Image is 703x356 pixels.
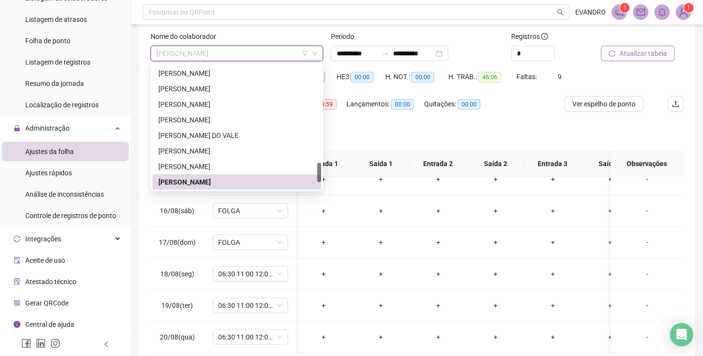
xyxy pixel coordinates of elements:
[360,269,402,279] div: +
[25,321,74,328] span: Central de ajuda
[618,332,676,342] div: -
[158,115,315,125] div: [PERSON_NAME]
[158,146,315,156] div: [PERSON_NAME]
[303,269,344,279] div: +
[417,300,459,311] div: +
[417,205,459,216] div: +
[589,269,631,279] div: +
[684,3,694,13] sup: Atualize o seu contato no menu Meus Dados
[160,270,194,278] span: 18/08(seg)
[219,330,282,344] span: 06:30 11:00 12:00 16:30
[611,151,684,177] th: Observações
[25,16,87,23] span: Listagem de atrasos
[381,50,389,57] span: swap-right
[14,321,20,328] span: info-circle
[25,212,116,220] span: Controle de registros de ponto
[219,267,282,281] span: 06:30 11:00 12:00 16:30
[25,169,72,177] span: Ajustes rápidos
[302,51,308,56] span: filter
[346,99,424,110] div: Lançamentos:
[417,332,459,342] div: +
[532,237,574,248] div: +
[25,101,99,109] span: Localização de registros
[475,205,516,216] div: +
[582,151,639,177] th: Saída 3
[618,205,676,216] div: -
[151,31,223,42] label: Nome do colaborador
[475,300,516,311] div: +
[352,151,410,177] th: Saída 1
[636,8,645,17] span: mail
[303,300,344,311] div: +
[391,99,414,110] span: 00:00
[618,174,676,185] div: -
[589,237,631,248] div: +
[158,161,315,172] div: [PERSON_NAME]
[153,112,321,128] div: RODRIGO LEANDRO COSTA
[475,332,516,342] div: +
[609,50,616,57] span: reload
[25,37,70,45] span: Folha de ponto
[303,205,344,216] div: +
[385,71,448,83] div: H. NOT.:
[158,177,315,187] div: [PERSON_NAME]
[672,100,680,108] span: upload
[14,300,20,306] span: qrcode
[351,72,374,83] span: 00:00
[153,97,321,112] div: REGINALDO BASILIO RIBEIRO
[219,235,282,250] span: FOLGA
[417,237,459,248] div: +
[312,99,337,110] span: -08:59
[14,278,20,285] span: solution
[618,237,676,248] div: -
[511,31,548,42] span: Registros
[25,190,104,198] span: Análise de inconsistências
[153,81,321,97] div: PAULO CID MARIANO
[448,71,516,83] div: H. TRAB.:
[618,269,676,279] div: -
[295,151,352,177] th: Entrada 1
[417,269,459,279] div: +
[618,158,676,169] span: Observações
[312,51,318,56] span: down
[156,46,317,61] span: SERGIO MOREIRA DA SILVA
[153,159,321,174] div: SEBASTIAO GOMES PAULO
[160,333,195,341] span: 20/08(qua)
[153,143,321,159] div: SAMUEL JACKSON DOS SANTOS
[565,96,643,112] button: Ver espelho de ponto
[25,148,74,155] span: Ajustes da folha
[25,256,65,264] span: Aceite de uso
[458,99,480,110] span: 00:00
[532,174,574,185] div: +
[516,73,538,81] span: Faltas:
[658,8,667,17] span: bell
[618,300,676,311] div: -
[337,71,385,83] div: HE 3:
[623,4,627,11] span: 1
[219,298,282,313] span: 06:30 11:00 12:00 16:30
[541,33,548,40] span: info-circle
[676,5,691,19] img: 93808
[25,235,61,243] span: Integrações
[601,46,675,61] button: Atualizar tabela
[303,237,344,248] div: +
[158,68,315,79] div: [PERSON_NAME]
[360,205,402,216] div: +
[670,323,693,346] div: Open Intercom Messenger
[25,299,69,307] span: Gerar QRCode
[158,99,315,110] div: [PERSON_NAME]
[615,8,624,17] span: notification
[159,238,196,246] span: 17/08(dom)
[36,339,46,348] span: linkedin
[25,58,90,66] span: Listagem de registros
[558,73,562,81] span: 9
[21,339,31,348] span: facebook
[589,205,631,216] div: +
[103,341,110,348] span: left
[360,332,402,342] div: +
[160,207,195,215] span: 16/08(sáb)
[25,80,84,87] span: Resumo da jornada
[589,174,631,185] div: +
[303,332,344,342] div: +
[14,257,20,264] span: audit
